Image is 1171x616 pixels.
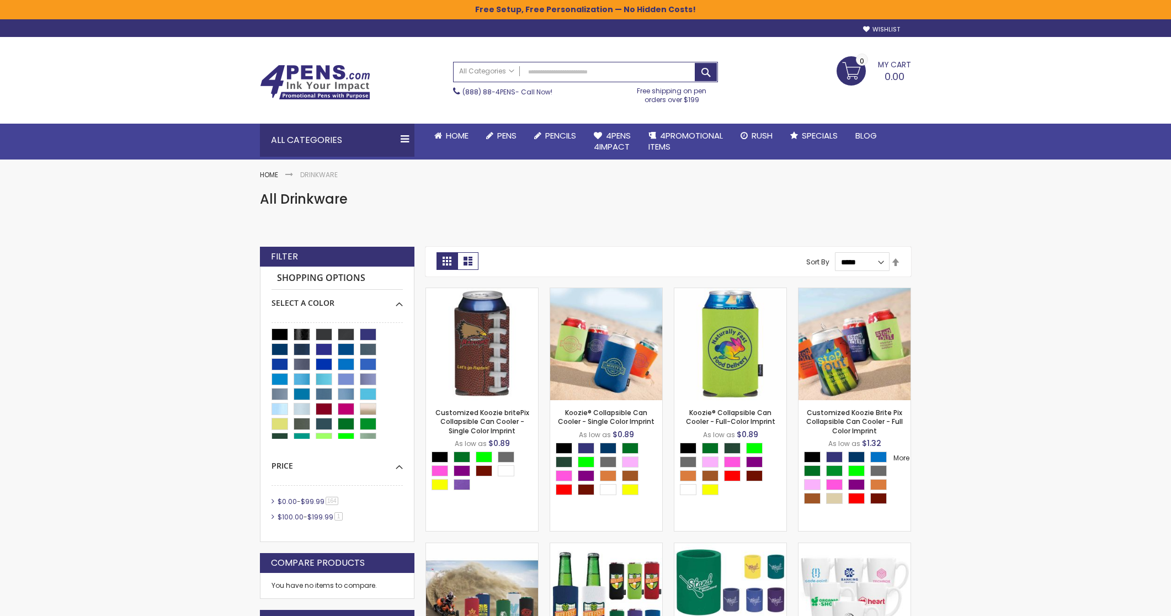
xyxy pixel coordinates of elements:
[870,479,887,490] div: Bright Orange
[622,456,638,468] div: Light Pink
[550,288,662,297] a: Koozie® Collapsible Can Cooler - Single Color Imprint
[870,452,887,463] div: Blue Light
[724,456,741,468] div: Pink
[799,288,911,400] img: Customized Koozie Brite Pix Collapsible Can Cooler - Full Color Imprint
[260,190,911,208] h1: All Drinkware
[545,130,576,141] span: Pencils
[680,470,696,481] div: Bright Orange
[488,438,510,449] span: $0.89
[476,452,492,463] div: Lime Green
[674,288,786,297] a: Koozie® Collapsible Can Cooler - Full-Color Imprint
[804,452,821,463] div: Black
[525,124,585,148] a: Pencils
[462,87,515,97] a: (888) 88-4PENS
[885,70,904,83] span: 0.00
[260,65,370,100] img: 4Pens Custom Pens and Promotional Products
[550,288,662,400] img: Koozie® Collapsible Can Cooler - Single Color Imprint
[550,543,662,552] a: Koozie® Collapsible Slim Can Cooler - Full Color Imprint
[477,124,525,148] a: Pens
[855,130,877,141] span: Blog
[556,443,572,454] div: Black
[585,124,640,160] a: 4Pens4impact
[804,465,821,476] div: Green
[498,465,514,476] div: White
[454,62,520,81] a: All Categories
[454,479,470,490] div: Violet
[260,170,278,179] a: Home
[426,543,538,552] a: Koozie® Collapsible Slim Can Cooler - Single Color Imprint
[432,479,448,490] div: Yellow
[752,130,773,141] span: Rush
[806,257,829,267] label: Sort By
[848,493,865,504] div: Red
[826,465,843,476] div: Kelly Green
[826,493,843,504] div: Khaki
[556,443,662,498] div: Select A Color
[497,130,517,141] span: Pens
[578,456,594,468] div: Lime Green
[278,512,304,522] span: $100.00
[275,497,342,506] a: $0.00-$99.99164
[680,484,696,495] div: White
[860,56,864,66] span: 0
[578,484,594,495] div: Maroon
[703,430,735,439] span: As low as
[863,25,900,34] a: Wishlist
[640,124,732,160] a: 4PROMOTIONALITEMS
[476,465,492,476] div: Maroon
[600,443,616,454] div: Navy Blue
[680,443,696,454] div: Black
[799,288,911,297] a: Customized Koozie Brite Pix Collapsible Can Cooler - Full Color Imprint
[556,484,572,495] div: Red
[600,456,616,468] div: Grey
[425,124,477,148] a: Home
[674,288,786,400] img: Koozie® Collapsible Can Cooler - Full-Color Imprint
[558,408,654,426] a: Koozie® Collapsible Can Cooler - Single Color Imprint
[828,439,860,448] span: As low as
[686,408,775,426] a: Koozie® Collapsible Can Cooler - Full-Color Imprint
[326,497,338,505] span: 164
[848,452,865,463] div: Navy Blue
[454,465,470,476] div: Purple
[702,456,718,468] div: Light Pink
[307,512,333,522] span: $199.99
[847,124,886,148] a: Blog
[724,470,741,481] div: Red
[837,56,911,84] a: 0.00 0
[275,512,347,522] a: $100.00-$199.991
[622,443,638,454] div: Green
[680,443,786,498] div: Select A Color
[702,484,718,495] div: Yellow
[870,465,887,476] div: Grey
[626,82,718,104] div: Free shipping on pen orders over $199
[702,470,718,481] div: Burnt Orange
[426,288,538,297] a: Customized Koozie britePix Collapsible Can Cooler - Single Color Imprint
[454,452,470,463] div: Green
[746,443,763,454] div: Lime Green
[826,452,843,463] div: Royal Blue
[432,465,448,476] div: Pink
[870,493,887,504] div: Maroon
[746,470,763,481] div: Maroon
[578,470,594,481] div: Purple
[272,453,403,471] div: Price
[432,452,538,493] div: Select A Color
[862,438,881,449] span: $1.32
[260,573,414,599] div: You have no items to compare.
[724,443,741,454] div: Hunter Green
[459,67,514,76] span: All Categories
[271,557,365,569] strong: Compare Products
[435,408,529,435] a: Customized Koozie britePix Collapsible Can Cooler - Single Color Imprint
[579,430,611,439] span: As low as
[334,512,343,521] span: 1
[426,288,538,400] img: Customized Koozie britePix Collapsible Can Cooler - Single Color Imprint
[802,130,838,141] span: Specials
[826,479,843,490] div: Pink
[556,456,572,468] div: Hunter Green
[498,452,514,463] div: Grey
[272,290,403,309] div: Select A Color
[613,429,634,440] span: $0.89
[432,452,448,463] div: Black
[594,130,631,152] span: 4Pens 4impact
[702,443,718,454] div: Green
